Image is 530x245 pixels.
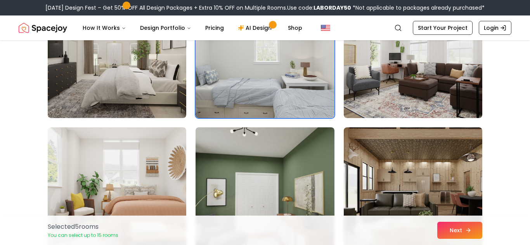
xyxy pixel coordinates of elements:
button: Next [437,222,482,239]
a: Spacejoy [19,20,67,36]
a: Login [479,21,511,35]
nav: Main [76,20,308,36]
a: Start Your Project [413,21,473,35]
div: [DATE] Design Fest – Get 50% OFF All Design Packages + Extra 10% OFF on Multiple Rooms. [45,4,485,12]
img: Spacejoy Logo [19,20,67,36]
nav: Global [19,15,511,40]
p: Selected 5 room s [48,222,118,231]
a: Shop [282,20,308,36]
span: *Not applicable to packages already purchased* [351,4,485,12]
button: How It Works [76,20,132,36]
a: AI Design [232,20,280,36]
button: Design Portfolio [134,20,197,36]
a: Pricing [199,20,230,36]
b: LABORDAY50 [313,4,351,12]
img: United States [321,23,330,33]
span: Use code: [287,4,351,12]
p: You can select up to 15 rooms [48,232,118,238]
